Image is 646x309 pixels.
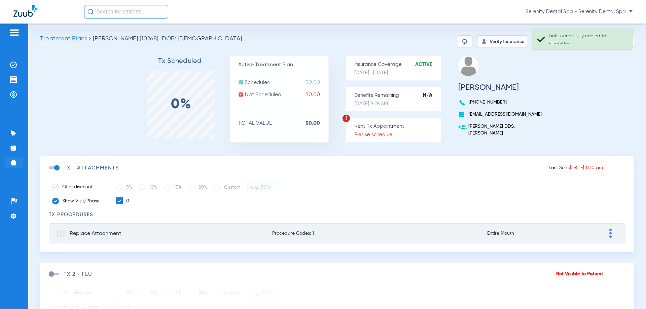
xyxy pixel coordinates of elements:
[214,286,241,300] label: Custom
[458,111,544,118] p: [EMAIL_ADDRESS][DOMAIN_NAME]
[458,56,478,76] img: profile.png
[171,101,192,108] label: 0%
[477,35,528,47] button: Verify Insurance
[549,33,626,46] div: Link successfully copied to clipboard.
[164,181,182,194] label: 15%
[13,5,37,17] img: Zuub Logo
[306,120,328,127] strong: $0.00
[238,79,244,85] img: scheduled.svg
[458,123,467,131] img: add-user.svg
[162,35,242,42] span: DOB: [DEMOGRAPHIC_DATA]
[423,92,441,99] strong: N/A
[526,8,633,15] span: Serenity Dental Spa - Serenity Dental Spa
[84,5,168,18] input: Search for patients
[139,286,157,300] label: 10%
[93,36,158,42] span: [PERSON_NAME] (10268)
[52,184,106,190] label: Offer discount
[70,231,121,236] span: Replace Attachment
[40,36,87,42] span: Treatment Plans
[458,99,544,106] p: [PHONE_NUMBER]
[247,180,281,193] input: e.g. 50%
[214,181,241,194] label: Custom
[458,99,467,106] img: voice-call-b.svg
[354,70,441,76] p: [DATE] - [DATE]
[549,164,603,171] p: Last Sent:
[612,277,646,309] iframe: Chat Widget
[130,58,229,65] h3: Tx Scheduled
[354,101,441,107] p: [DATE] 9:28 AM
[458,84,544,91] h3: [PERSON_NAME]
[609,229,612,238] img: group-dot-blue.svg
[49,211,625,218] h3: TX Procedures
[49,223,625,243] mat-expansion-panel-header: Replace AttachmentProcedure Codes: 1Entire Mouth
[354,123,441,130] p: Next Tx Appointment
[458,111,465,118] img: book.svg
[139,181,157,194] label: 10%
[272,231,439,236] span: Procedure Codes: 1
[64,165,119,171] h3: TX - ATTACHMENTS
[52,289,106,296] label: Offer discount
[354,92,441,99] p: Benefits Remaining
[116,181,132,194] label: 5%
[415,61,441,68] strong: Active
[64,271,92,278] h3: TX 2 - flu
[306,91,328,98] span: $0.00
[487,231,559,236] span: Entire Mouth
[354,61,441,68] p: Insurance Coverage
[238,62,328,68] p: Active Treatment Plan
[188,286,207,300] label: 20%
[306,79,328,86] span: $0.00
[52,198,106,204] label: Show Visit/Phase
[188,181,207,194] label: 20%
[57,230,65,237] img: group.svg
[458,123,544,137] p: [PERSON_NAME] DDS, [PERSON_NAME]
[556,271,603,277] p: Not Visible to Patient
[461,37,469,45] img: Reparse
[482,39,487,44] img: Verify Insurance
[238,120,328,127] p: TOTAL VALUE
[87,9,94,15] img: Search Icon
[164,286,182,300] label: 15%
[116,286,132,300] label: 5%
[9,29,20,37] img: hamburger-icon
[342,114,350,122] img: warning.svg
[238,79,328,86] p: Scheduled
[354,131,441,138] p: Please schedule
[247,286,281,300] input: e.g. 50%
[570,165,603,170] span: [DATE] 11:10 am
[238,91,244,97] img: not-scheduled.svg
[238,91,328,98] p: Not Scheduled
[116,197,129,205] label: 0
